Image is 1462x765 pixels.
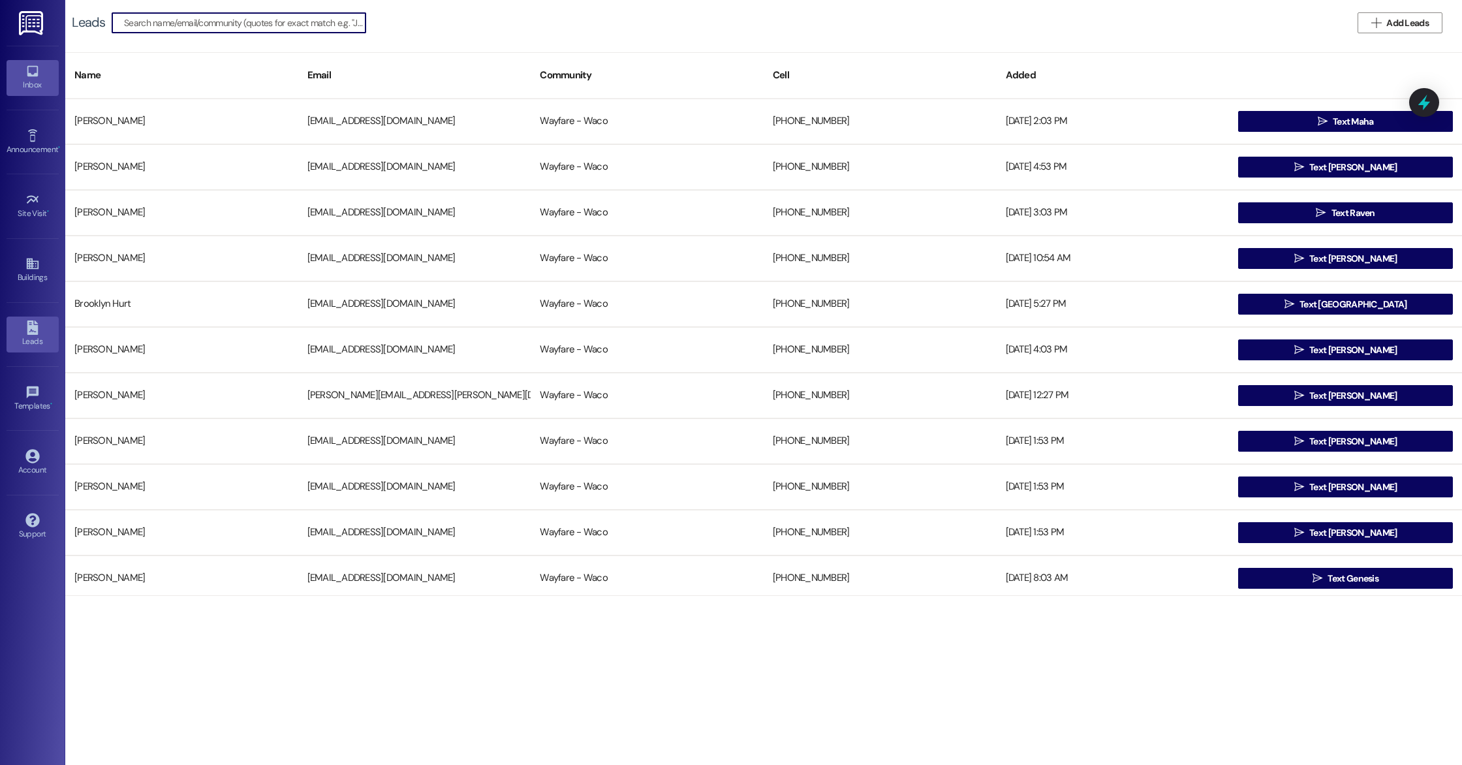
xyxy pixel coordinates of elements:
div: [PHONE_NUMBER] [764,428,997,454]
span: Text Maha [1333,115,1374,129]
button: Text [PERSON_NAME] [1238,522,1453,543]
div: [EMAIL_ADDRESS][DOMAIN_NAME] [298,245,531,272]
div: [EMAIL_ADDRESS][DOMAIN_NAME] [298,200,531,226]
span: Text [PERSON_NAME] [1309,389,1397,403]
button: Text [PERSON_NAME] [1238,248,1453,269]
i:  [1294,390,1304,401]
button: Text Raven [1238,202,1453,223]
div: [PHONE_NUMBER] [764,337,997,363]
div: Wayfare - Waco [531,200,764,226]
div: [PHONE_NUMBER] [764,565,997,591]
a: Site Visit • [7,189,59,224]
i:  [1318,116,1328,127]
button: Text Genesis [1238,568,1453,589]
i:  [1284,299,1294,309]
img: ResiDesk Logo [19,11,46,35]
span: Text [PERSON_NAME] [1309,435,1397,448]
div: Wayfare - Waco [531,428,764,454]
div: [DATE] 1:53 PM [997,428,1230,454]
div: [PHONE_NUMBER] [764,382,997,409]
i:  [1294,436,1304,446]
div: [PERSON_NAME][EMAIL_ADDRESS][PERSON_NAME][DOMAIN_NAME] [298,382,531,409]
div: [EMAIL_ADDRESS][DOMAIN_NAME] [298,520,531,546]
i:  [1294,162,1304,172]
div: [DATE] 2:03 PM [997,108,1230,134]
div: [DATE] 4:53 PM [997,154,1230,180]
div: [EMAIL_ADDRESS][DOMAIN_NAME] [298,337,531,363]
div: Wayfare - Waco [531,474,764,500]
div: Wayfare - Waco [531,245,764,272]
span: Text [PERSON_NAME] [1309,343,1397,357]
a: Templates • [7,381,59,416]
div: Wayfare - Waco [531,154,764,180]
div: [PERSON_NAME] [65,382,298,409]
div: [PERSON_NAME] [65,154,298,180]
span: Text Raven [1331,206,1375,220]
div: [DATE] 8:03 AM [997,565,1230,591]
span: • [58,143,60,152]
div: Wayfare - Waco [531,520,764,546]
div: [PERSON_NAME] [65,245,298,272]
div: Community [531,59,764,91]
button: Text [PERSON_NAME] [1238,157,1453,178]
a: Buildings [7,253,59,288]
span: Text [PERSON_NAME] [1309,480,1397,494]
span: Text [PERSON_NAME] [1309,252,1397,266]
div: [PERSON_NAME] [65,565,298,591]
div: [EMAIL_ADDRESS][DOMAIN_NAME] [298,154,531,180]
div: [EMAIL_ADDRESS][DOMAIN_NAME] [298,428,531,454]
button: Add Leads [1358,12,1442,33]
div: [DATE] 1:53 PM [997,520,1230,546]
span: Text Genesis [1328,572,1378,585]
div: Wayfare - Waco [531,565,764,591]
div: Wayfare - Waco [531,382,764,409]
div: Leads [72,16,105,29]
a: Support [7,509,59,544]
button: Text [PERSON_NAME] [1238,476,1453,497]
div: [PERSON_NAME] [65,474,298,500]
i:  [1316,208,1326,218]
div: Name [65,59,298,91]
div: [DATE] 3:03 PM [997,200,1230,226]
span: Text [PERSON_NAME] [1309,526,1397,540]
i:  [1313,573,1322,584]
div: [PERSON_NAME] [65,337,298,363]
div: Email [298,59,531,91]
button: Text [PERSON_NAME] [1238,431,1453,452]
div: [PHONE_NUMBER] [764,200,997,226]
i:  [1294,482,1304,492]
span: Text [PERSON_NAME] [1309,161,1397,174]
div: [PERSON_NAME] [65,520,298,546]
i:  [1294,253,1304,264]
button: Text [PERSON_NAME] [1238,339,1453,360]
div: [PHONE_NUMBER] [764,474,997,500]
div: [PHONE_NUMBER] [764,520,997,546]
div: Cell [764,59,997,91]
a: Leads [7,317,59,352]
div: Wayfare - Waco [531,291,764,317]
a: Inbox [7,60,59,95]
div: [DATE] 4:03 PM [997,337,1230,363]
input: Search name/email/community (quotes for exact match e.g. "John Smith") [124,14,365,32]
div: [PHONE_NUMBER] [764,245,997,272]
div: [EMAIL_ADDRESS][DOMAIN_NAME] [298,108,531,134]
span: • [50,399,52,409]
span: • [47,207,49,216]
div: Added [997,59,1230,91]
div: [DATE] 12:27 PM [997,382,1230,409]
div: [PHONE_NUMBER] [764,108,997,134]
div: [PHONE_NUMBER] [764,291,997,317]
div: Wayfare - Waco [531,108,764,134]
div: Brooklyn Hurt [65,291,298,317]
button: Text Maha [1238,111,1453,132]
div: [PERSON_NAME] [65,428,298,454]
span: Text [GEOGRAPHIC_DATA] [1299,298,1407,311]
div: [EMAIL_ADDRESS][DOMAIN_NAME] [298,291,531,317]
i:  [1294,345,1304,355]
a: Account [7,445,59,480]
div: [PHONE_NUMBER] [764,154,997,180]
span: Add Leads [1386,16,1429,30]
div: [PERSON_NAME] [65,200,298,226]
div: [DATE] 1:53 PM [997,474,1230,500]
i:  [1371,18,1381,28]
